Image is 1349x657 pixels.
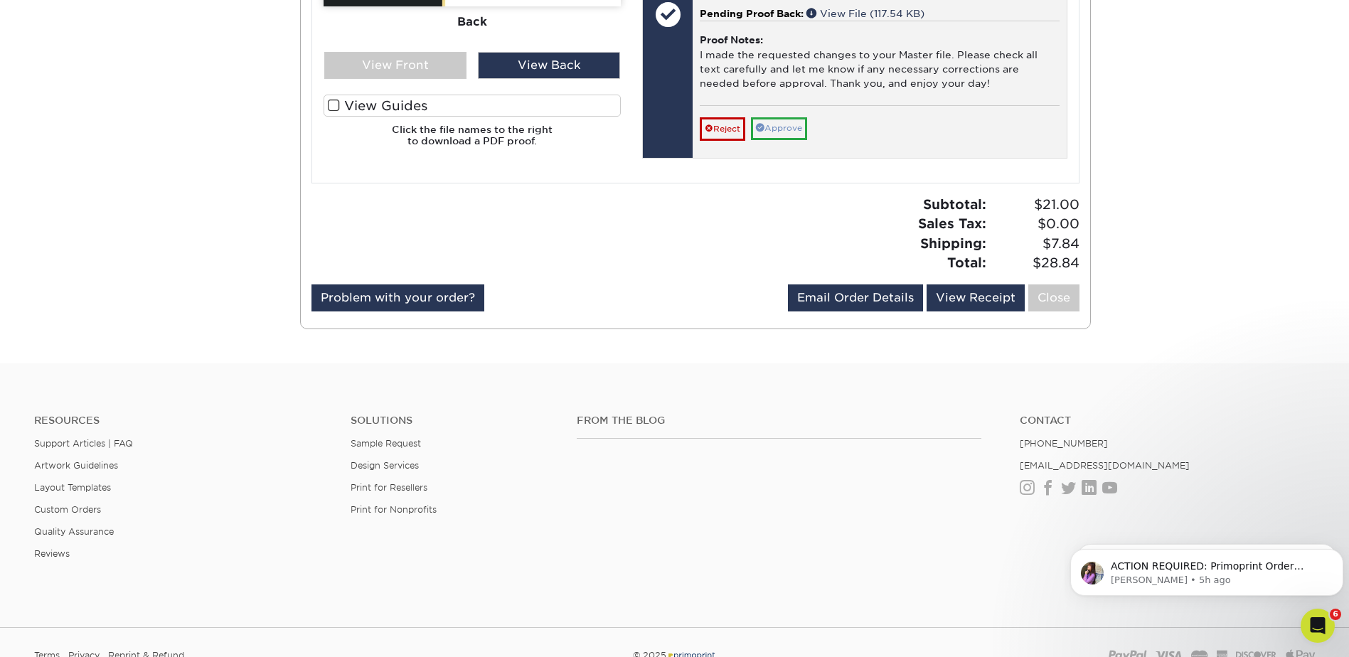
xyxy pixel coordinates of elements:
strong: Total: [947,255,986,270]
h4: From the Blog [577,415,981,427]
h4: Solutions [351,415,555,427]
strong: Proof Notes: [700,34,763,46]
label: View Guides [324,95,621,117]
a: Contact [1020,415,1315,427]
iframe: Intercom notifications message [1065,519,1349,619]
a: View File (117.54 KB) [806,8,924,19]
span: Pending Proof Back: [700,8,804,19]
a: Sample Request [351,438,421,449]
div: View Back [478,52,620,79]
a: Reject [700,117,745,140]
a: Close [1028,284,1079,311]
a: Quality Assurance [34,526,114,537]
span: $21.00 [991,195,1079,215]
div: View Front [324,52,466,79]
a: Print for Nonprofits [351,504,437,515]
span: 6 [1330,609,1341,620]
h6: Click the file names to the right to download a PDF proof. [324,124,621,159]
a: [PHONE_NUMBER] [1020,438,1108,449]
strong: Sales Tax: [918,215,986,231]
a: Design Services [351,460,419,471]
a: Support Articles | FAQ [34,438,133,449]
iframe: Intercom live chat [1301,609,1335,643]
a: [EMAIL_ADDRESS][DOMAIN_NAME] [1020,460,1190,471]
a: Problem with your order? [311,284,484,311]
div: I made the requested changes to your Master file. Please check all text carefully and let me know... [700,21,1059,105]
strong: Subtotal: [923,196,986,212]
a: Email Order Details [788,284,923,311]
strong: Shipping: [920,235,986,251]
a: Artwork Guidelines [34,460,118,471]
span: $28.84 [991,253,1079,273]
a: View Receipt [927,284,1025,311]
a: Custom Orders [34,504,101,515]
a: Print for Resellers [351,482,427,493]
span: $0.00 [991,214,1079,234]
span: $7.84 [991,234,1079,254]
a: Layout Templates [34,482,111,493]
div: Back [324,6,621,38]
iframe: Google Customer Reviews [4,614,121,652]
a: Reviews [34,548,70,559]
h4: Resources [34,415,329,427]
a: Approve [751,117,807,139]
